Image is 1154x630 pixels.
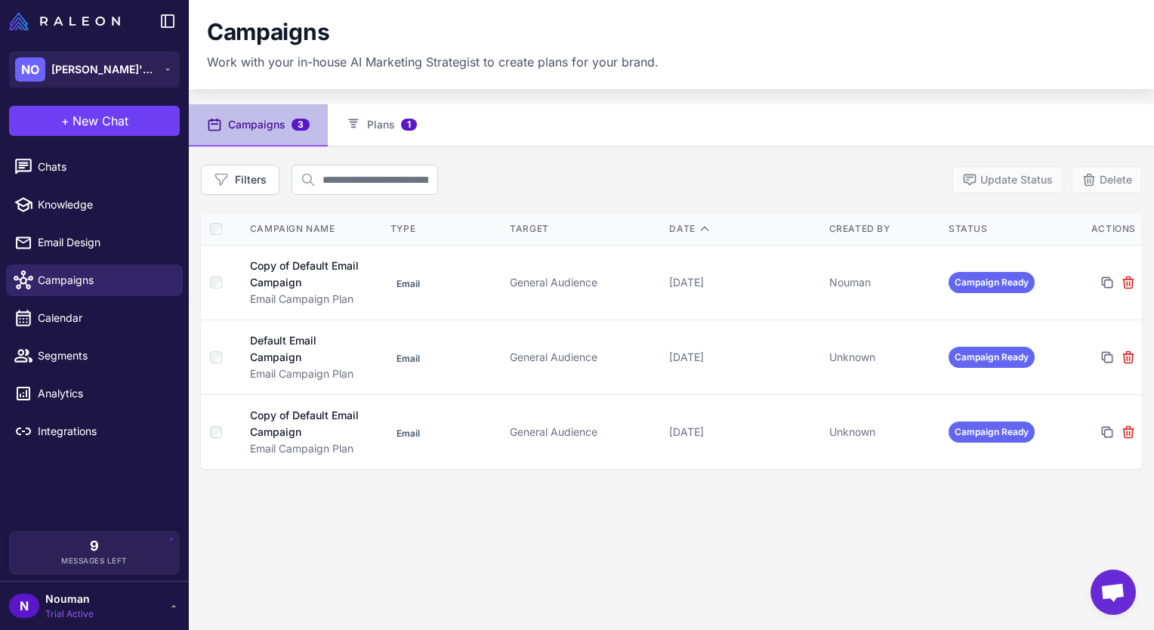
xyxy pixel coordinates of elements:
div: Default Email Campaign [250,332,361,366]
span: Campaign Ready [949,347,1035,368]
button: Delete [1072,166,1142,193]
span: + [61,112,69,130]
div: NO [15,57,45,82]
div: Copy of Default Email Campaign [250,407,364,440]
button: +New Chat [9,106,180,136]
div: Open chat [1091,570,1136,615]
span: Campaign Ready [949,272,1035,293]
button: NO[PERSON_NAME]'s Organization [9,51,180,88]
th: Actions [1062,213,1142,246]
a: Knowledge [6,189,183,221]
span: 3 [292,119,310,131]
div: Copy of Default Email Campaign [250,258,364,291]
div: Status [949,222,1056,236]
div: Email Campaign Plan [250,366,375,382]
span: 1 [401,119,417,131]
a: Campaigns [6,264,183,296]
span: Messages Left [61,555,128,567]
div: Nouman [829,274,936,291]
div: Type [390,222,498,236]
div: [DATE] [669,349,816,366]
div: General Audience [510,424,657,440]
div: Campaign Name [250,222,375,236]
div: Email Campaign Plan [250,291,375,307]
div: Date [669,222,816,236]
div: N [9,594,39,618]
span: Email [390,426,426,441]
img: Raleon Logo [9,12,120,30]
span: Chats [38,159,171,175]
button: Campaigns3 [189,104,328,147]
span: Trial Active [45,607,94,621]
div: Email Campaign Plan [250,440,375,457]
div: [DATE] [669,274,816,291]
div: Unknown [829,349,936,366]
a: Calendar [6,302,183,334]
a: Email Design [6,227,183,258]
span: Campaigns [38,272,171,289]
div: General Audience [510,274,657,291]
span: [PERSON_NAME]'s Organization [51,61,157,78]
span: Nouman [45,591,94,607]
div: [DATE] [669,424,816,440]
a: Analytics [6,378,183,409]
span: Campaign Ready [949,422,1035,443]
button: Filters [201,165,279,195]
span: Segments [38,347,171,364]
div: Target [510,222,657,236]
div: Created By [829,222,936,236]
div: General Audience [510,349,657,366]
p: Work with your in-house AI Marketing Strategist to create plans for your brand. [207,53,659,71]
a: Integrations [6,415,183,447]
button: Update Status [952,166,1063,193]
span: Email Design [38,234,171,251]
span: Analytics [38,385,171,402]
button: Plans1 [328,104,435,147]
span: Integrations [38,423,171,440]
a: Raleon Logo [9,12,126,30]
span: Calendar [38,310,171,326]
span: Email [390,351,426,366]
span: 9 [90,539,99,553]
div: Unknown [829,424,936,440]
span: Knowledge [38,196,171,213]
h1: Campaigns [207,18,329,47]
a: Segments [6,340,183,372]
span: Email [390,276,426,292]
span: New Chat [73,112,128,130]
a: Chats [6,151,183,183]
